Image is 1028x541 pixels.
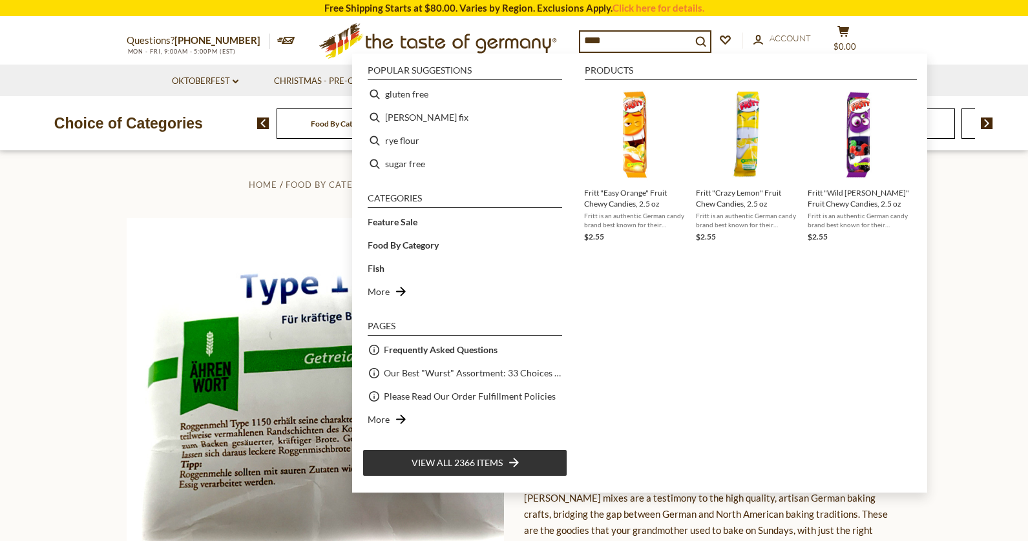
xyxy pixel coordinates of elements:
[362,338,567,362] li: Frequently Asked Questions
[834,41,856,52] span: $0.00
[311,119,372,128] a: Food By Category
[368,66,562,80] li: Popular suggestions
[174,34,260,46] a: [PHONE_NUMBER]
[127,48,236,55] span: MON - FRI, 9:00AM - 5:00PM (EST)
[808,211,909,229] span: Fritt is an authentic German candy brand best known for their flavorful fruit chews. The "Wild [P...
[362,257,567,280] li: Fish
[808,187,909,209] span: Fritt "Wild [PERSON_NAME]" Fruit Chewy Candies, 2.5 oz
[981,117,993,129] img: next arrow
[384,365,562,380] a: Our Best "Wurst" Assortment: 33 Choices For The Grillabend
[373,263,384,274] b: ish
[808,88,909,243] a: Fritt "Wild Berry" Fruit ChewsFritt "Wild [PERSON_NAME]" Fruit Chewy Candies, 2.5 ozFritt is an a...
[362,280,567,303] li: More
[384,342,498,357] span: F
[700,88,793,181] img: Fritt Crazy Lemon Fruit Chews
[362,83,567,106] li: gluten free
[812,88,905,181] img: Fritt "Wild Berry" Fruit Chews
[584,211,686,229] span: Fritt is an authentic German candy brand best known for their flavorful fruit chews. The "Easy Or...
[584,187,686,209] span: Fritt "Easy Orange" Fruit Chewy Candies, 2.5 oz
[286,179,379,190] a: Food By Category
[362,362,567,385] li: Our Best "Wurst" Assortment: 33 Choices For The Grillabend
[362,449,567,476] li: View all 2366 items
[274,74,384,88] a: Christmas - PRE-ORDER
[384,389,556,403] a: Please Read Our Order Fulfillment Policies
[412,456,503,470] span: View all 2366 items
[389,344,498,355] b: requently Asked Questions
[696,187,797,209] span: Fritt "Crazy Lemon" Fruit Chew Candies, 2.5 oz
[368,194,562,208] li: Categories
[585,66,917,80] li: Products
[824,25,863,57] button: $0.00
[770,33,811,43] span: Account
[362,385,567,408] li: Please Read Our Order Fulfillment Policies
[172,74,238,88] a: Oktoberfest
[384,342,498,357] a: Frequently Asked Questions
[249,179,277,190] a: Home
[696,211,797,229] span: Fritt is an authentic German candy brand best known for their flavorful fruit chews. The "Crazy L...
[362,106,567,129] li: knorr fix
[808,232,828,241] span: $2.55
[373,240,439,250] b: ood By Category
[368,238,439,252] a: Food By Category
[373,216,417,227] b: eature Sale
[362,129,567,152] li: rye flour
[127,32,270,49] p: Questions?
[368,322,562,336] li: Pages
[362,210,567,234] li: Feature Sale
[584,88,686,243] a: Fritt "Easy Orange" Fruit ChewsFritt "Easy Orange" Fruit Chewy Candies, 2.5 ozFritt is an authent...
[352,54,927,493] div: Instant Search Results
[362,408,567,431] li: More
[368,214,417,229] a: Feature Sale
[584,232,604,241] span: $2.55
[696,88,797,243] a: Fritt Crazy Lemon Fruit ChewsFritt "Crazy Lemon" Fruit Chew Candies, 2.5 ozFritt is an authentic ...
[802,83,914,249] li: Fritt "Wild Berry" Fruit Chewy Candies, 2.5 oz
[696,232,716,241] span: $2.55
[362,234,567,257] li: Food By Category
[362,152,567,176] li: sugar free
[257,117,269,129] img: previous arrow
[588,88,682,181] img: Fritt "Easy Orange" Fruit Chews
[368,261,384,276] a: Fish
[613,2,704,14] a: Click here for details.
[753,32,811,46] a: Account
[579,83,691,249] li: Fritt "Easy Orange" Fruit Chewy Candies, 2.5 oz
[691,83,802,249] li: Fritt "Crazy Lemon" Fruit Chew Candies, 2.5 oz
